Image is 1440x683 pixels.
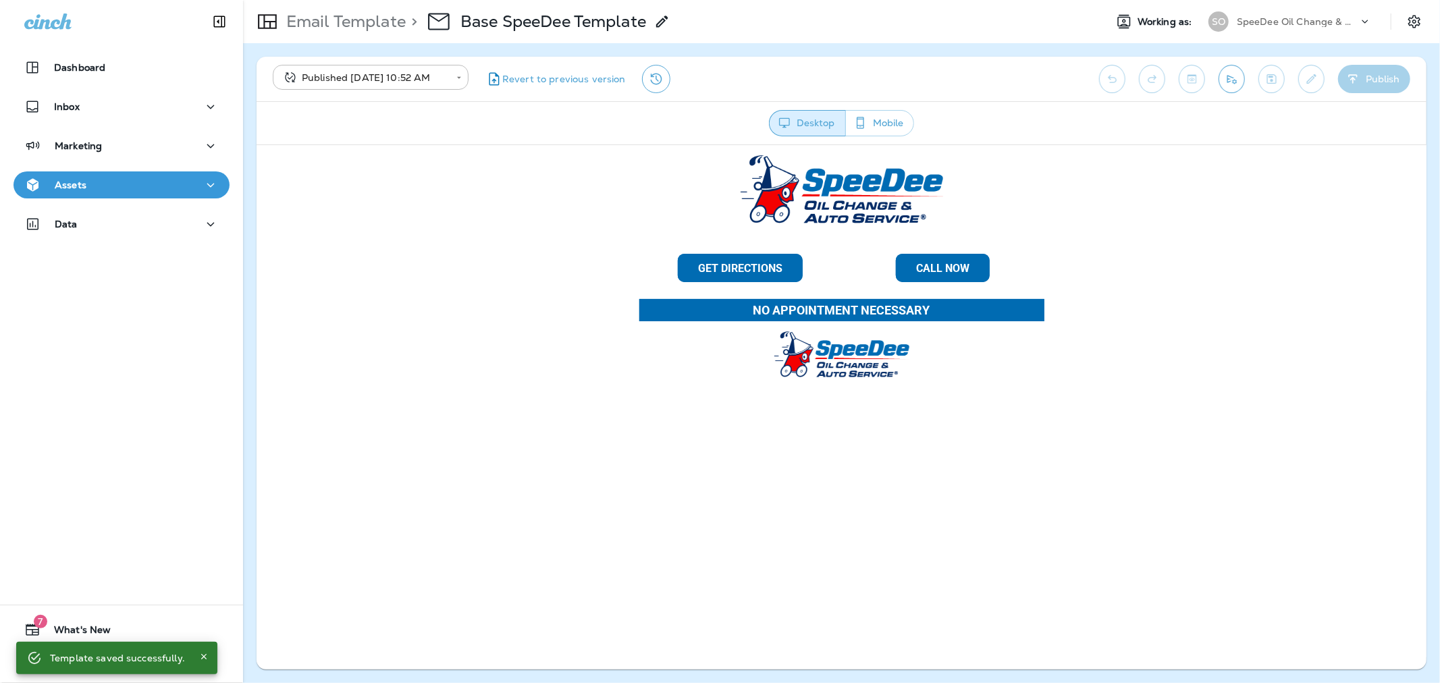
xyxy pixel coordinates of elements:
button: Revert to previous version [479,65,631,93]
button: Desktop [769,110,846,136]
span: NO APPOINTMENT NECESSARY [497,158,674,172]
div: Published [DATE] 10:52 AM [282,71,447,84]
button: Close [196,649,212,665]
p: SpeeDee Oil Change & Auto Service [1237,16,1358,27]
p: Assets [55,180,86,190]
p: > [406,11,417,32]
span: Working as: [1138,16,1195,28]
span: What's New [41,624,111,640]
button: Data [14,211,230,238]
p: Email Template [281,11,406,32]
p: Dashboard [54,62,105,73]
button: Marketing [14,132,230,159]
span: CALL NOW [660,117,713,130]
p: Data [55,219,78,229]
button: Collapse Sidebar [201,8,238,35]
button: 7What's New [14,616,230,643]
button: Dashboard [14,54,230,81]
button: Send test email [1219,65,1245,93]
button: Inbox [14,93,230,120]
img: SpeeDee Oil Change & Auto Service [484,10,687,78]
span: GET DIRECTIONS [442,117,526,130]
button: Settings [1402,9,1426,34]
button: Assets [14,171,230,198]
span: 7 [34,615,47,628]
button: Mobile [845,110,914,136]
a: GET DIRECTIONS [421,109,546,137]
div: Template saved successfully. [50,646,185,670]
p: Base SpeeDee Template [460,11,646,32]
p: Inbox [54,101,80,112]
a: CALL NOW [639,109,733,137]
button: View Changelog [642,65,670,93]
img: SpeeDee Oil Change & Auto Service [518,186,653,232]
div: SO [1208,11,1229,32]
p: Marketing [55,140,102,151]
span: Revert to previous version [502,73,626,86]
button: Support [14,649,230,676]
